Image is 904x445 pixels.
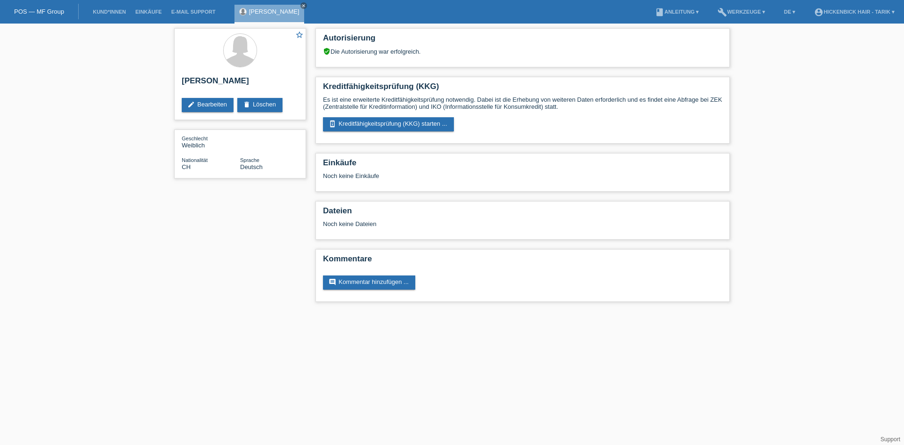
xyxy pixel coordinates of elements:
i: build [718,8,727,17]
div: Weiblich [182,135,240,149]
a: Einkäufe [130,9,166,15]
a: perm_device_informationKreditfähigkeitsprüfung (KKG) starten ... [323,117,454,131]
i: perm_device_information [329,120,336,128]
h2: [PERSON_NAME] [182,76,299,90]
a: [PERSON_NAME] [249,8,299,15]
span: Nationalität [182,157,208,163]
h2: Dateien [323,206,722,220]
a: POS — MF Group [14,8,64,15]
span: Geschlecht [182,136,208,141]
i: comment [329,278,336,286]
i: book [655,8,664,17]
a: bookAnleitung ▾ [650,9,703,15]
h2: Einkäufe [323,158,722,172]
i: delete [243,101,250,108]
a: E-Mail Support [167,9,220,15]
i: edit [187,101,195,108]
span: Schweiz [182,163,191,170]
a: star_border [295,31,304,40]
a: account_circleHickenbick Hair - Tarik ▾ [809,9,899,15]
div: Noch keine Einkäufe [323,172,722,186]
a: buildWerkzeuge ▾ [713,9,770,15]
h2: Kreditfähigkeitsprüfung (KKG) [323,82,722,96]
a: deleteLöschen [237,98,282,112]
p: Es ist eine erweiterte Kreditfähigkeitsprüfung notwendig. Dabei ist die Erhebung von weiteren Dat... [323,96,722,110]
i: close [301,3,306,8]
h2: Kommentare [323,254,722,268]
span: Sprache [240,157,259,163]
i: star_border [295,31,304,39]
a: commentKommentar hinzufügen ... [323,275,415,290]
a: editBearbeiten [182,98,234,112]
i: verified_user [323,48,331,55]
div: Noch keine Dateien [323,220,611,227]
div: Die Autorisierung war erfolgreich. [323,48,722,55]
h2: Autorisierung [323,33,722,48]
a: Kund*innen [88,9,130,15]
a: Support [880,436,900,443]
a: close [300,2,307,9]
a: DE ▾ [779,9,800,15]
span: Deutsch [240,163,263,170]
i: account_circle [814,8,823,17]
